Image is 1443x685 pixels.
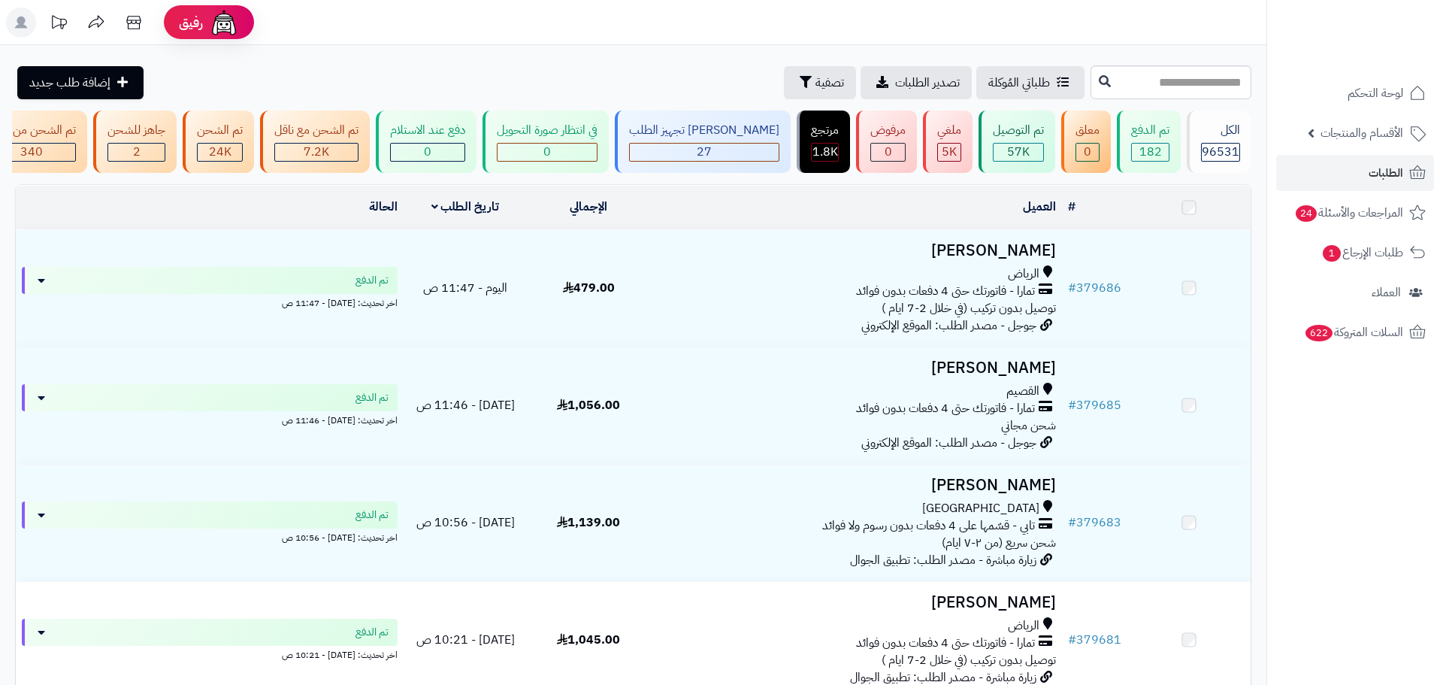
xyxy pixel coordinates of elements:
span: شحن مجاني [1001,417,1056,435]
a: مرتجع 1.8K [794,111,853,173]
h3: [PERSON_NAME] [657,477,1056,494]
a: الطلبات [1276,155,1434,191]
div: 0 [498,144,597,161]
a: تحديثات المنصة [40,8,77,41]
span: جوجل - مصدر الطلب: الموقع الإلكتروني [861,434,1036,452]
a: #379681 [1068,631,1121,649]
div: اخر تحديث: [DATE] - 11:47 ص [22,294,398,310]
span: تم الدفع [355,508,389,523]
span: # [1068,396,1076,414]
span: الطلبات [1369,162,1403,183]
div: في انتظار صورة التحويل [497,122,597,139]
a: طلباتي المُوكلة [976,66,1085,99]
a: تم الشحن مع ناقل 7.2K [257,111,373,173]
div: 7222 [275,144,358,161]
button: تصفية [784,66,856,99]
span: 7.2K [304,143,329,161]
a: العميل [1023,198,1056,216]
a: المراجعات والأسئلة24 [1276,195,1434,231]
a: طلبات الإرجاع1 [1276,235,1434,271]
span: إضافة طلب جديد [29,74,110,92]
span: طلباتي المُوكلة [988,74,1050,92]
span: تابي - قسّمها على 4 دفعات بدون رسوم ولا فوائد [822,517,1035,535]
span: 622 [1305,324,1333,341]
h3: [PERSON_NAME] [657,359,1056,377]
a: مرفوض 0 [853,111,920,173]
span: 57K [1007,143,1030,161]
span: السلات المتروكة [1304,322,1403,343]
div: 0 [871,144,905,161]
span: تمارا - فاتورتك حتى 4 دفعات بدون فوائد [856,400,1035,417]
div: معلق [1075,122,1100,139]
span: اليوم - 11:47 ص [423,279,507,297]
div: تم الدفع [1131,122,1169,139]
a: دفع عند الاستلام 0 [373,111,479,173]
span: الرياض [1008,265,1039,283]
div: 24020 [198,144,242,161]
span: 1 [1322,244,1341,262]
div: 57046 [994,144,1043,161]
a: معلق 0 [1058,111,1114,173]
a: جاهز للشحن 2 [90,111,180,173]
div: 1843 [812,144,838,161]
span: # [1068,279,1076,297]
a: السلات المتروكة622 [1276,314,1434,350]
img: ai-face.png [209,8,239,38]
span: # [1068,514,1076,532]
div: مرفوض [870,122,906,139]
span: القصيم [1006,383,1039,400]
span: 479.00 [563,279,615,297]
span: الرياض [1008,617,1039,635]
span: توصيل بدون تركيب (في خلال 2-7 ايام ) [882,651,1056,669]
span: تمارا - فاتورتك حتى 4 دفعات بدون فوائد [856,283,1035,300]
span: شحن سريع (من ٢-٧ ايام) [942,534,1056,552]
span: الأقسام والمنتجات [1320,123,1403,144]
div: 27 [630,144,779,161]
h3: [PERSON_NAME] [657,242,1056,259]
div: الكل [1201,122,1240,139]
a: # [1068,198,1075,216]
span: رفيق [179,14,203,32]
a: تاريخ الطلب [431,198,500,216]
span: 0 [1084,143,1091,161]
span: 0 [424,143,431,161]
span: 340 [20,143,43,161]
div: 0 [391,144,464,161]
span: لوحة التحكم [1348,83,1403,104]
div: 2 [108,144,165,161]
a: الحالة [369,198,398,216]
a: الإجمالي [570,198,607,216]
a: [PERSON_NAME] تجهيز الطلب 27 [612,111,794,173]
span: 27 [697,143,712,161]
span: تم الدفع [355,625,389,640]
a: لوحة التحكم [1276,75,1434,111]
span: تصدير الطلبات [895,74,960,92]
div: دفع عند الاستلام [390,122,465,139]
span: 0 [543,143,551,161]
span: العملاء [1372,282,1401,303]
span: 0 [885,143,892,161]
div: مرتجع [811,122,839,139]
span: تمارا - فاتورتك حتى 4 دفعات بدون فوائد [856,635,1035,652]
div: اخر تحديث: [DATE] - 10:21 ص [22,646,398,662]
a: إضافة طلب جديد [17,66,144,99]
a: في انتظار صورة التحويل 0 [479,111,612,173]
span: تصفية [815,74,844,92]
div: ملغي [937,122,961,139]
span: [GEOGRAPHIC_DATA] [922,500,1039,517]
span: 182 [1139,143,1162,161]
div: تم الشحن [197,122,243,139]
span: تم الدفع [355,273,389,288]
div: تم الشحن مع ناقل [274,122,358,139]
span: 96531 [1202,143,1239,161]
a: ملغي 5K [920,111,976,173]
div: [PERSON_NAME] تجهيز الطلب [629,122,779,139]
span: 2 [133,143,141,161]
span: 5K [942,143,957,161]
div: 0 [1076,144,1099,161]
span: 24K [209,143,231,161]
a: تم التوصيل 57K [976,111,1058,173]
div: اخر تحديث: [DATE] - 10:56 ص [22,529,398,544]
div: تم التوصيل [993,122,1044,139]
div: 182 [1132,144,1169,161]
